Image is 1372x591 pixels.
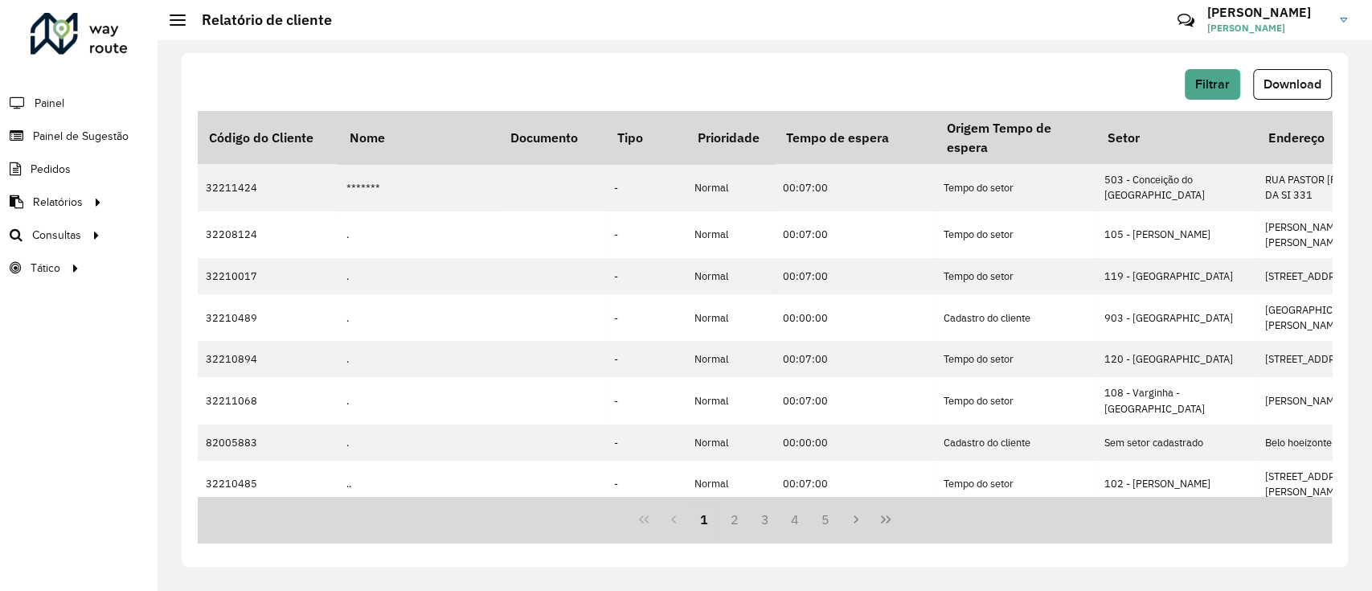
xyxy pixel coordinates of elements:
[1096,341,1257,377] td: 120 - [GEOGRAPHIC_DATA]
[606,211,686,258] td: -
[686,341,775,377] td: Normal
[1207,5,1328,20] h3: [PERSON_NAME]
[750,504,780,535] button: 3
[686,461,775,507] td: Normal
[338,111,499,164] th: Nome
[936,258,1096,294] td: Tempo do setor
[936,111,1096,164] th: Origem Tempo de espera
[33,128,129,145] span: Painel de Sugestão
[1096,294,1257,341] td: 903 - [GEOGRAPHIC_DATA]
[1096,111,1257,164] th: Setor
[686,111,775,164] th: Prioridade
[338,377,499,424] td: .
[686,258,775,294] td: Normal
[198,425,338,461] td: 82005883
[198,461,338,507] td: 32210485
[1185,69,1240,100] button: Filtrar
[936,341,1096,377] td: Tempo do setor
[936,377,1096,424] td: Tempo do setor
[686,377,775,424] td: Normal
[780,504,810,535] button: 4
[606,258,686,294] td: -
[1096,461,1257,507] td: 102 - [PERSON_NAME]
[33,194,83,211] span: Relatórios
[775,461,936,507] td: 00:07:00
[606,377,686,424] td: -
[775,111,936,164] th: Tempo de espera
[1096,211,1257,258] td: 105 - [PERSON_NAME]
[775,425,936,461] td: 00:00:00
[1207,21,1328,35] span: [PERSON_NAME]
[198,164,338,211] td: 32211424
[606,425,686,461] td: -
[606,111,686,164] th: Tipo
[775,211,936,258] td: 00:07:00
[841,504,871,535] button: Next Page
[338,294,499,341] td: .
[1263,77,1321,91] span: Download
[870,504,901,535] button: Last Page
[499,111,606,164] th: Documento
[606,164,686,211] td: -
[31,260,60,277] span: Tático
[936,461,1096,507] td: Tempo do setor
[1096,425,1257,461] td: Sem setor cadastrado
[186,11,332,29] h2: Relatório de cliente
[689,504,719,535] button: 1
[338,341,499,377] td: .
[686,294,775,341] td: Normal
[936,425,1096,461] td: Cadastro do cliente
[198,294,338,341] td: 32210489
[1096,164,1257,211] td: 503 - Conceição do [GEOGRAPHIC_DATA]
[810,504,841,535] button: 5
[936,211,1096,258] td: Tempo do setor
[338,461,499,507] td: ..
[1096,258,1257,294] td: 119 - [GEOGRAPHIC_DATA]
[198,341,338,377] td: 32210894
[32,227,81,244] span: Consultas
[1195,77,1230,91] span: Filtrar
[198,111,338,164] th: Código do Cliente
[198,211,338,258] td: 32208124
[198,258,338,294] td: 32210017
[775,258,936,294] td: 00:07:00
[1169,3,1203,38] a: Contato Rápido
[686,164,775,211] td: Normal
[31,161,71,178] span: Pedidos
[719,504,750,535] button: 2
[606,341,686,377] td: -
[338,425,499,461] td: .
[198,377,338,424] td: 32211068
[936,164,1096,211] td: Tempo do setor
[775,377,936,424] td: 00:07:00
[775,341,936,377] td: 00:07:00
[1253,69,1332,100] button: Download
[686,425,775,461] td: Normal
[606,294,686,341] td: -
[1096,377,1257,424] td: 108 - Varginha - [GEOGRAPHIC_DATA]
[775,294,936,341] td: 00:00:00
[936,294,1096,341] td: Cadastro do cliente
[338,211,499,258] td: .
[686,211,775,258] td: Normal
[775,164,936,211] td: 00:07:00
[338,258,499,294] td: .
[35,95,64,112] span: Painel
[606,461,686,507] td: -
